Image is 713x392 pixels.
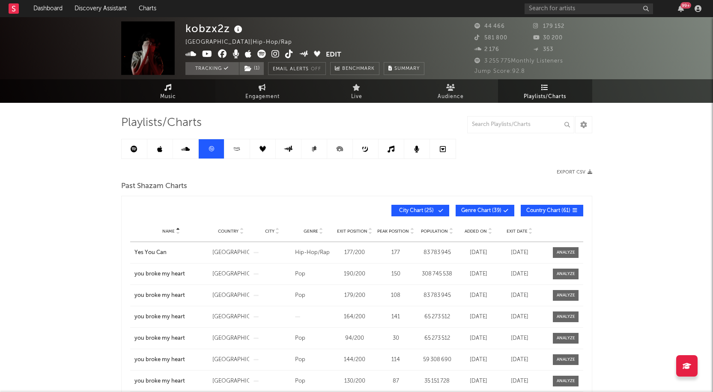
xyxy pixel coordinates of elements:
[461,208,501,213] span: Genre Chart ( 39 )
[336,270,373,278] div: 190 / 200
[295,291,332,300] div: Pop
[121,118,202,128] span: Playlists/Charts
[326,50,341,60] button: Edit
[239,62,264,75] span: ( 1 )
[460,377,497,386] div: [DATE]
[162,229,175,234] span: Name
[160,92,176,102] span: Music
[239,62,264,75] button: (1)
[467,116,574,133] input: Search Playlists/Charts
[501,248,538,257] div: [DATE]
[501,270,538,278] div: [DATE]
[507,229,528,234] span: Exit Date
[533,47,553,52] span: 353
[419,356,456,364] div: 59 308 690
[397,208,436,213] span: City Chart ( 25 )
[185,21,245,36] div: kobzx2z
[438,92,464,102] span: Audience
[304,229,318,234] span: Genre
[134,377,209,386] a: you broke my heart
[419,377,456,386] div: 35 151 728
[460,313,497,321] div: [DATE]
[377,313,414,321] div: 141
[265,229,274,234] span: City
[377,334,414,343] div: 30
[474,69,525,74] span: Jump Score: 92.8
[680,2,691,9] div: 99 +
[501,313,538,321] div: [DATE]
[460,334,497,343] div: [DATE]
[460,356,497,364] div: [DATE]
[121,181,187,192] span: Past Shazam Charts
[533,24,564,29] span: 179 152
[419,334,456,343] div: 65 273 512
[456,205,514,216] button: Genre Chart(39)
[474,47,499,52] span: 2 176
[295,270,332,278] div: Pop
[678,5,684,12] button: 99+
[185,62,239,75] button: Tracking
[419,313,456,321] div: 65 273 512
[337,229,367,234] span: Exit Position
[377,291,414,300] div: 108
[391,205,449,216] button: City Chart(25)
[421,229,448,234] span: Population
[212,377,249,386] div: [GEOGRAPHIC_DATA]
[501,291,538,300] div: [DATE]
[215,79,310,103] a: Engagement
[295,377,332,386] div: Pop
[460,270,497,278] div: [DATE]
[245,92,280,102] span: Engagement
[377,356,414,364] div: 114
[498,79,592,103] a: Playlists/Charts
[377,377,414,386] div: 87
[212,356,249,364] div: [GEOGRAPHIC_DATA]
[377,248,414,257] div: 177
[134,291,209,300] a: you broke my heart
[212,334,249,343] div: [GEOGRAPHIC_DATA]
[460,248,497,257] div: [DATE]
[134,270,209,278] a: you broke my heart
[134,356,209,364] a: you broke my heart
[377,229,409,234] span: Peak Position
[474,35,507,41] span: 581 800
[377,270,414,278] div: 150
[521,205,583,216] button: Country Chart(61)
[330,62,379,75] a: Benchmark
[533,35,563,41] span: 30 200
[351,92,362,102] span: Live
[474,24,505,29] span: 44 466
[311,67,321,72] em: Off
[218,229,239,234] span: Country
[295,248,332,257] div: Hip-Hop/Rap
[501,356,538,364] div: [DATE]
[212,313,249,321] div: [GEOGRAPHIC_DATA]
[384,62,424,75] button: Summary
[526,208,570,213] span: Country Chart ( 61 )
[336,313,373,321] div: 164 / 200
[474,58,563,64] span: 3 255 775 Monthly Listeners
[212,270,249,278] div: [GEOGRAPHIC_DATA]
[419,270,456,278] div: 308 745 538
[212,291,249,300] div: [GEOGRAPHIC_DATA]
[419,291,456,300] div: 83 783 945
[134,313,209,321] a: you broke my heart
[336,248,373,257] div: 177 / 200
[295,334,332,343] div: Pop
[212,248,249,257] div: [GEOGRAPHIC_DATA]
[268,62,326,75] button: Email AlertsOff
[134,248,209,257] a: Yes You Can
[185,37,302,48] div: [GEOGRAPHIC_DATA] | Hip-Hop/Rap
[524,92,566,102] span: Playlists/Charts
[336,334,373,343] div: 94 / 200
[460,291,497,300] div: [DATE]
[501,377,538,386] div: [DATE]
[501,334,538,343] div: [DATE]
[336,291,373,300] div: 179 / 200
[121,79,215,103] a: Music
